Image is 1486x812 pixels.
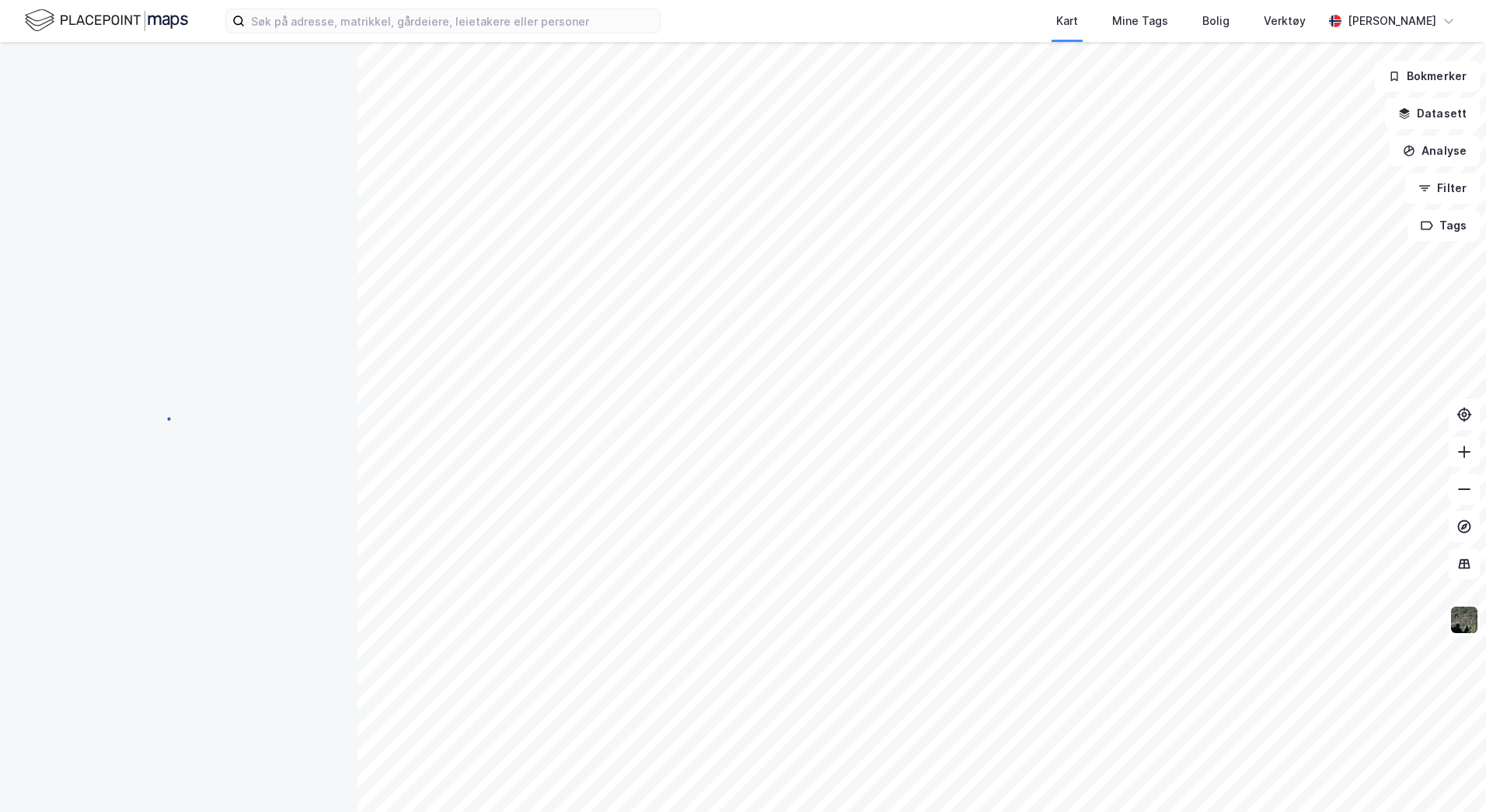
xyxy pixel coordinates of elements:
[1264,12,1306,30] div: Verktøy
[1375,61,1480,92] button: Bokmerker
[1056,12,1078,30] div: Kart
[245,9,660,33] input: Søk på adresse, matrikkel, gårdeiere, leietakere eller personer
[166,405,191,430] img: spinner.a6d8c91a73a9ac5275cf975e30b51cfb.svg
[1449,605,1479,635] img: 9k=
[1408,737,1486,812] iframe: Chat Widget
[1405,173,1480,204] button: Filter
[1408,210,1480,241] button: Tags
[1202,12,1230,30] div: Bolig
[1385,98,1480,129] button: Datasett
[1112,12,1168,30] div: Mine Tags
[25,7,188,34] img: logo.f888ab2527a4732fd821a326f86c7f29.svg
[1390,135,1480,166] button: Analyse
[1348,12,1436,30] div: [PERSON_NAME]
[1408,737,1486,812] div: Kontrollprogram for chat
